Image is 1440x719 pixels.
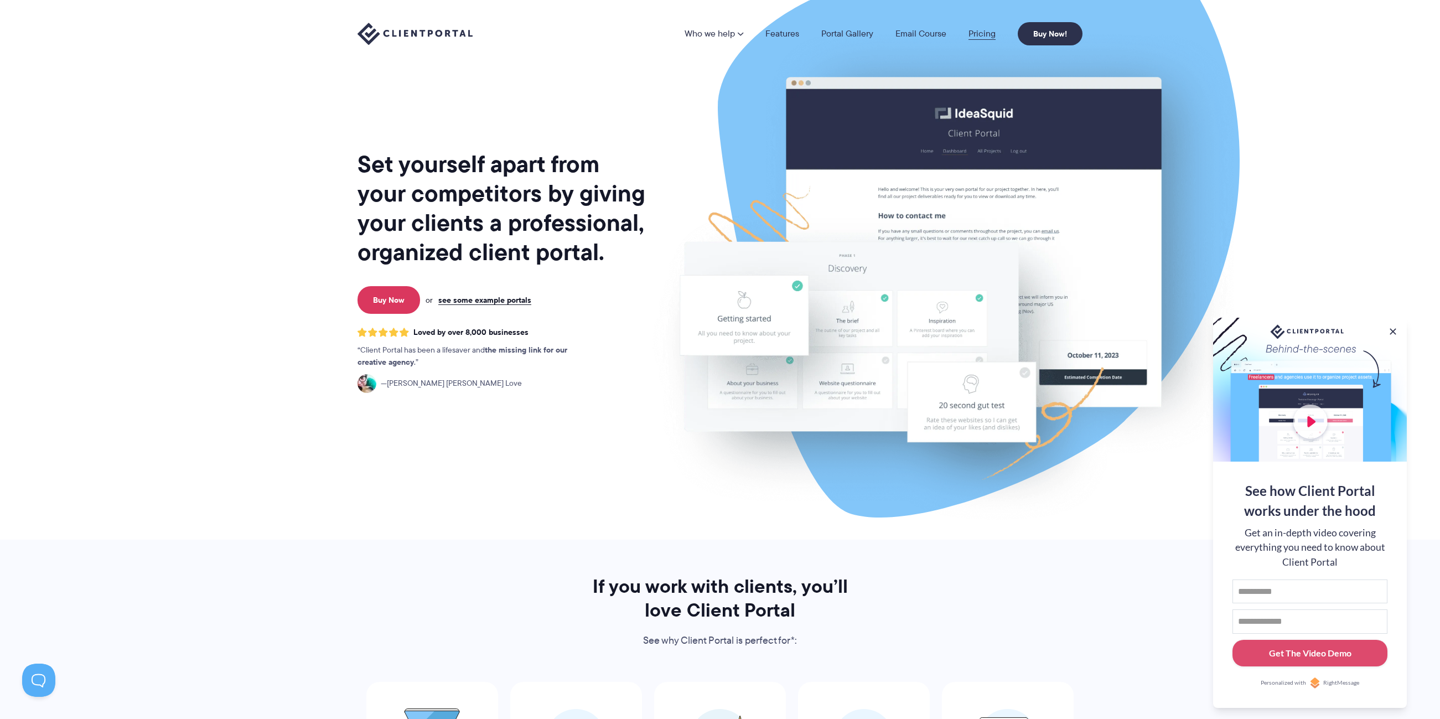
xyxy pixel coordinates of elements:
[1232,677,1387,689] a: Personalized withRightMessage
[426,295,433,305] span: or
[413,328,529,337] span: Loved by over 8,000 businesses
[1232,526,1387,570] div: Get an in-depth video covering everything you need to know about Client Portal
[1309,677,1320,689] img: Personalized with RightMessage
[1018,22,1082,45] a: Buy Now!
[968,29,996,38] a: Pricing
[685,29,743,38] a: Who we help
[358,344,590,369] p: Client Portal has been a lifesaver and .
[438,295,531,305] a: see some example portals
[765,29,799,38] a: Features
[358,149,648,267] h1: Set yourself apart from your competitors by giving your clients a professional, organized client ...
[358,344,567,368] strong: the missing link for our creative agency
[1261,679,1306,687] span: Personalized with
[381,377,522,390] span: [PERSON_NAME] [PERSON_NAME] Love
[22,664,55,697] iframe: Toggle Customer Support
[895,29,946,38] a: Email Course
[577,633,863,649] p: See why Client Portal is perfect for*:
[577,575,863,622] h2: If you work with clients, you’ll love Client Portal
[1232,640,1387,667] button: Get The Video Demo
[1232,481,1387,521] div: See how Client Portal works under the hood
[1269,646,1351,660] div: Get The Video Demo
[1323,679,1359,687] span: RightMessage
[821,29,873,38] a: Portal Gallery
[358,286,420,314] a: Buy Now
